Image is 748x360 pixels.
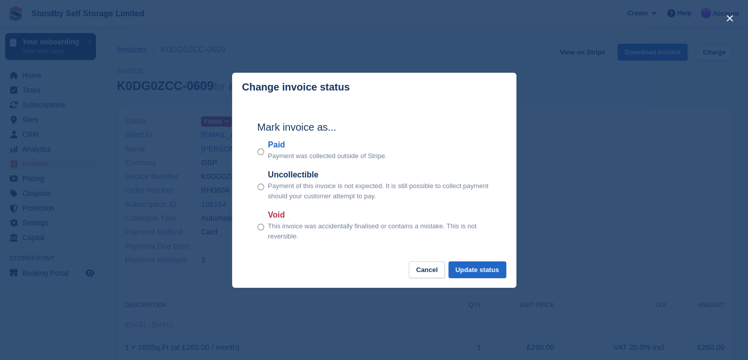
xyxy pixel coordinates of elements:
[448,261,506,278] button: Update status
[257,119,491,135] h2: Mark invoice as...
[722,10,738,26] button: close
[242,81,350,93] p: Change invoice status
[268,221,491,241] p: This invoice was accidentally finalised or contains a mistake. This is not reversible.
[268,151,387,161] p: Payment was collected outside of Stripe.
[409,261,445,278] button: Cancel
[268,209,491,221] label: Void
[268,139,387,151] label: Paid
[268,181,491,201] p: Payment of this invoice is not expected. It is still possible to collect payment should your cust...
[268,169,491,181] label: Uncollectible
